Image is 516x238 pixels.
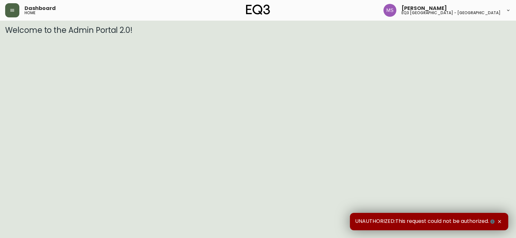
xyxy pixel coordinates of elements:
[5,26,511,35] h3: Welcome to the Admin Portal 2.0!
[355,218,496,225] span: UNAUTHORIZED:This request could not be authorized.
[402,11,501,15] h5: eq3 [GEOGRAPHIC_DATA] - [GEOGRAPHIC_DATA]
[246,5,270,15] img: logo
[25,11,35,15] h5: home
[25,6,56,11] span: Dashboard
[402,6,447,11] span: [PERSON_NAME]
[383,4,396,17] img: 1b6e43211f6f3cc0b0729c9049b8e7af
